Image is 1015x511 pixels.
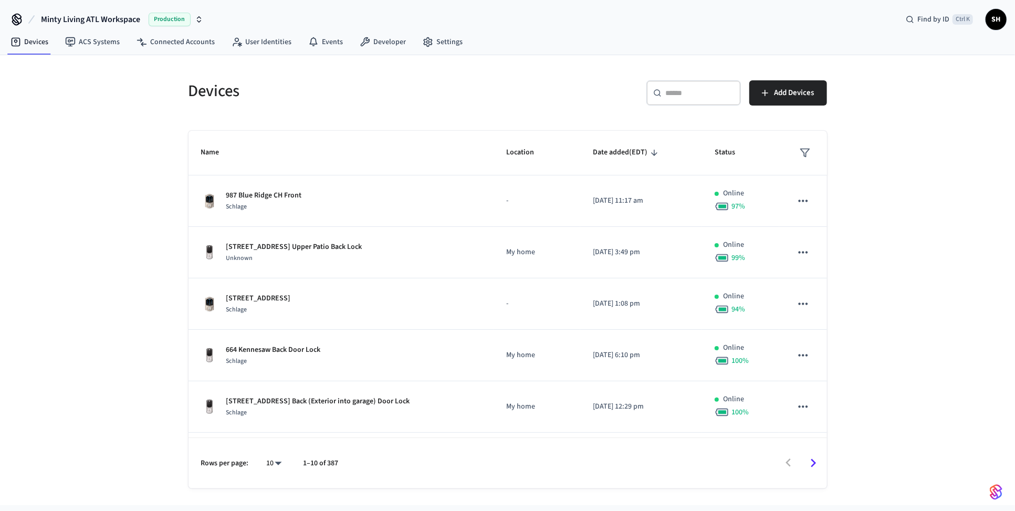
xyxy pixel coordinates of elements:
a: Events [300,33,351,51]
p: - [506,195,568,206]
span: 100 % [731,407,749,418]
span: 97 % [731,201,745,212]
p: [DATE] 6:10 pm [593,350,689,361]
span: Location [506,144,548,161]
p: [STREET_ADDRESS] Back (Exterior into garage) Door Lock [226,396,410,407]
p: [STREET_ADDRESS] [226,293,291,304]
span: Unknown [226,254,253,263]
p: Online [723,394,744,405]
a: Connected Accounts [128,33,223,51]
div: 10 [261,456,287,471]
p: - [506,298,568,309]
span: Schlage [226,408,247,417]
span: SH [987,10,1006,29]
img: Schlage Sense Smart Deadbolt with Camelot Trim, Front [201,193,218,210]
p: 1–10 of 387 [304,458,339,469]
img: Yale Assure Touchscreen Wifi Smart Lock, Satin Nickel, Front [201,244,218,261]
a: Developer [351,33,414,51]
span: Schlage [226,357,247,366]
span: Ctrl K [953,14,973,25]
span: Minty Living ATL Workspace [41,13,140,26]
img: Yale Assure Touchscreen Wifi Smart Lock, Satin Nickel, Front [201,347,218,364]
button: SH [986,9,1007,30]
p: [DATE] 12:29 pm [593,401,689,412]
a: Devices [2,33,57,51]
span: 99 % [731,253,745,263]
p: [STREET_ADDRESS] Upper Patio Back Lock [226,242,362,253]
img: SeamLogoGradient.69752ec5.svg [990,484,1002,500]
p: [DATE] 1:08 pm [593,298,689,309]
p: 987 Blue Ridge CH Front [226,190,302,201]
span: Add Devices [775,86,814,100]
span: Schlage [226,202,247,211]
p: My home [506,401,568,412]
p: Online [723,291,744,302]
span: Name [201,144,233,161]
p: 664 Kennesaw Back Door Lock [226,345,321,356]
h5: Devices [189,80,501,102]
img: Schlage Sense Smart Deadbolt with Camelot Trim, Front [201,296,218,312]
span: Status [715,144,749,161]
span: 100 % [731,356,749,366]
p: Online [723,342,744,353]
span: Schlage [226,305,247,314]
img: Yale Assure Touchscreen Wifi Smart Lock, Satin Nickel, Front [201,399,218,415]
p: [DATE] 11:17 am [593,195,689,206]
p: My home [506,247,568,258]
span: 94 % [731,304,745,315]
p: My home [506,350,568,361]
button: Go to next page [801,451,825,475]
a: ACS Systems [57,33,128,51]
p: [DATE] 3:49 pm [593,247,689,258]
a: Settings [414,33,471,51]
span: Date added(EDT) [593,144,661,161]
p: Rows per page: [201,458,249,469]
div: Find by IDCtrl K [897,10,981,29]
span: Production [149,13,191,26]
button: Add Devices [749,80,827,106]
span: Find by ID [917,14,949,25]
p: Online [723,188,744,199]
p: Online [723,239,744,251]
a: User Identities [223,33,300,51]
